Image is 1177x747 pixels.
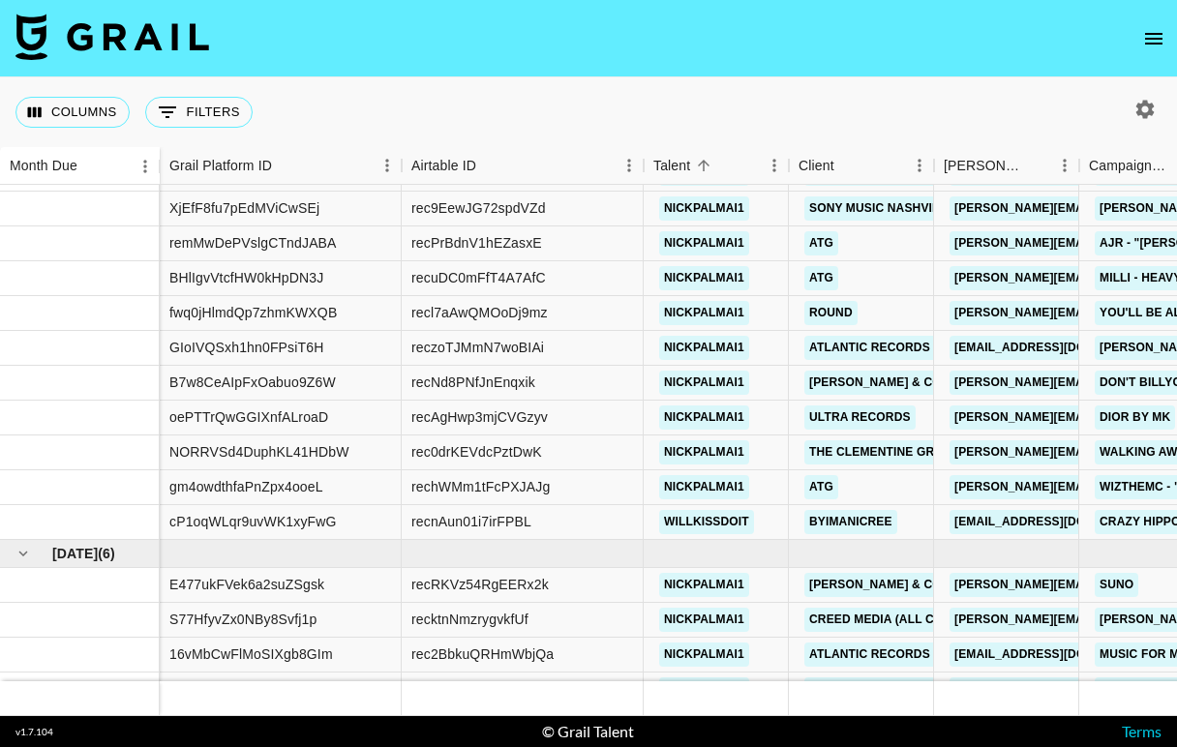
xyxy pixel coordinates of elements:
[411,147,476,185] div: Airtable ID
[659,608,749,632] a: nickpalmai1
[411,338,544,357] div: reczoTJMmN7woBIAi
[98,544,115,563] span: ( 6 )
[804,573,973,597] a: [PERSON_NAME] & Co LLC
[659,510,754,534] a: willkissdoit
[1050,151,1079,180] button: Menu
[804,677,1013,702] a: Sony Music Entertainment CA
[1095,573,1138,597] a: Suno
[10,540,37,567] button: hide children
[799,147,834,185] div: Client
[659,371,749,395] a: nickpalmai1
[169,233,337,253] div: remMwDePVslgCTndJABA
[411,303,548,322] div: recl7aAwQMOoDj9mz
[659,573,749,597] a: nickpalmai1
[169,268,323,287] div: BHlIgvVtcfHW0kHpDN3J
[15,726,53,738] div: v 1.7.104
[1089,147,1168,185] div: Campaign (Type)
[834,152,861,179] button: Sort
[411,233,542,253] div: recPrBdnV1hEZasxE
[1023,152,1050,179] button: Sort
[411,373,535,392] div: recNd8PNfJnEnqxik
[145,97,253,128] button: Show filters
[411,442,542,462] div: rec0drKEVdcPztDwK
[659,336,749,360] a: nickpalmai1
[804,642,954,667] a: Atlantic Records US
[659,677,749,702] a: nickpalmai1
[169,147,272,185] div: Grail Platform ID
[411,477,550,496] div: rechWMm1tFcPXJAJg
[169,198,319,218] div: XjEfF8fu7pEdMViCwSEj
[411,644,554,664] div: rec2BbkuQRHmWbjQa
[476,152,503,179] button: Sort
[169,303,337,322] div: fwq0jHlmdQp7zhmKWXQB
[169,442,349,462] div: NORRVSd4DuphKL41HDbW
[804,608,1006,632] a: Creed Media (All Campaigns)
[690,152,717,179] button: Sort
[52,544,98,563] span: [DATE]
[905,151,934,180] button: Menu
[659,266,749,290] a: nickpalmai1
[644,147,789,185] div: Talent
[804,510,897,534] a: Byimanicree
[659,231,749,255] a: nickpalmai1
[1122,722,1162,740] a: Terms
[804,231,838,255] a: ATG
[950,642,1166,667] a: [EMAIL_ADDRESS][DOMAIN_NAME]
[169,679,341,699] div: wFsAgaBmNbVzNTrhG4KV
[411,575,549,594] div: recRKVz54RgEERx2k
[411,679,542,699] div: recO0zlr7pwGBH0hb
[659,405,749,430] a: nickpalmai1
[950,510,1166,534] a: [EMAIL_ADDRESS][DOMAIN_NAME]
[653,147,690,185] div: Talent
[804,266,838,290] a: ATG
[77,153,105,180] button: Sort
[944,147,1023,185] div: [PERSON_NAME]
[169,338,323,357] div: GIoIVQSxh1hn0FPsiT6H
[411,610,528,629] div: recktnNmzrygvkfUf
[804,475,838,499] a: ATG
[131,152,160,181] button: Menu
[10,147,77,185] div: Month Due
[659,301,749,325] a: nickpalmai1
[169,575,324,594] div: E477ukFVek6a2suZSgsk
[373,151,402,180] button: Menu
[411,268,546,287] div: recuDC0mFfT4A7AfC
[804,196,959,221] a: Sony Music Nashville
[402,147,644,185] div: Airtable ID
[411,407,548,427] div: recAgHwp3mjCVGzyv
[411,512,531,531] div: recnAun01i7irFPBL
[659,196,749,221] a: nickpalmai1
[160,147,402,185] div: Grail Platform ID
[950,336,1166,360] a: [EMAIL_ADDRESS][DOMAIN_NAME]
[804,301,858,325] a: Round
[804,336,954,360] a: Atlantic Records US
[169,477,323,496] div: gm4owdthfaPnZpx4ooeL
[659,440,749,464] a: nickpalmai1
[272,152,299,179] button: Sort
[804,371,973,395] a: [PERSON_NAME] & Co LLC
[804,440,991,464] a: The Clementine Group LLC
[169,373,336,392] div: B7w8CeAIpFxOabuo9Z6W
[169,407,328,427] div: oePTTrQwGGIXnfALroaD
[169,610,317,629] div: S77HfyvZx0NBy8Svfj1p
[411,198,546,218] div: rec9EewJG72spdVZd
[789,147,934,185] div: Client
[15,14,209,60] img: Grail Talent
[659,642,749,667] a: nickpalmai1
[804,405,916,430] a: Ultra Records
[169,644,333,664] div: 16vMbCwFlMoSIXgb8GIm
[760,151,789,180] button: Menu
[1134,19,1173,58] button: open drawer
[169,512,337,531] div: cP1oqWLqr9uvWK1xyFwG
[934,147,1079,185] div: Booker
[1095,405,1175,430] a: dior by MK
[15,97,130,128] button: Select columns
[615,151,644,180] button: Menu
[659,475,749,499] a: nickpalmai1
[542,722,634,741] div: © Grail Talent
